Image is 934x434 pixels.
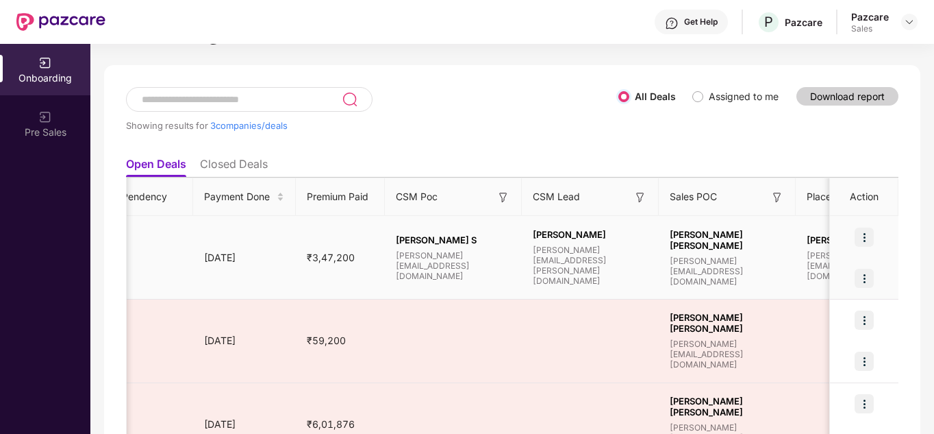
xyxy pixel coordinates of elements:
img: svg+xml;base64,PHN2ZyB3aWR0aD0iMjAiIGhlaWdodD0iMjAiIHZpZXdCb3g9IjAgMCAyMCAyMCIgZmlsbD0ibm9uZSIgeG... [38,110,52,124]
button: Download report [796,87,898,106]
span: Sales POC [670,189,717,204]
li: Closed Deals [200,157,268,177]
div: Pazcare [851,10,889,23]
img: icon [855,311,874,330]
img: icon [855,269,874,288]
span: ₹6,01,876 [296,418,366,430]
span: [PERSON_NAME] [PERSON_NAME] [670,229,785,251]
span: CSM Lead [533,189,580,204]
div: Showing results for [126,120,618,131]
span: [PERSON_NAME] [PERSON_NAME] [670,396,785,418]
span: ₹3,47,200 [296,252,366,263]
img: svg+xml;base64,PHN2ZyB3aWR0aD0iMTYiIGhlaWdodD0iMTYiIHZpZXdCb3g9IjAgMCAxNiAxNiIgZmlsbD0ibm9uZSIgeG... [770,191,784,204]
span: [PERSON_NAME][EMAIL_ADDRESS][DOMAIN_NAME] [670,256,785,287]
div: 14 days [77,417,193,432]
th: Overall Pendency [77,178,193,216]
span: Payment Done [204,189,274,204]
img: icon [855,228,874,247]
span: 3 companies/deals [210,120,288,131]
img: icon [855,352,874,371]
div: [DATE] [193,250,296,265]
span: [PERSON_NAME] [807,234,922,245]
label: Assigned to me [709,91,779,102]
div: 14 days [77,333,193,348]
img: svg+xml;base64,PHN2ZyBpZD0iRHJvcGRvd24tMzJ4MzIiIHhtbG5zPSJodHRwOi8vd3d3LnczLm9yZy8yMDAwL3N2ZyIgd2... [904,16,915,27]
div: [DATE] [193,333,296,348]
span: CSM Poc [396,189,438,204]
img: svg+xml;base64,PHN2ZyB3aWR0aD0iMjAiIGhlaWdodD0iMjAiIHZpZXdCb3g9IjAgMCAyMCAyMCIgZmlsbD0ibm9uZSIgeG... [38,56,52,70]
span: Placement POC [807,189,877,204]
span: [PERSON_NAME] [PERSON_NAME] [670,312,785,334]
div: [DATE] [193,417,296,432]
th: Payment Done [193,178,296,216]
div: Get Help [684,16,718,27]
th: Premium Paid [296,178,385,216]
span: ₹59,200 [296,335,357,346]
span: [PERSON_NAME] [533,229,648,240]
div: Pazcare [785,16,822,29]
span: [PERSON_NAME][EMAIL_ADDRESS][DOMAIN_NAME] [670,339,785,370]
img: New Pazcare Logo [16,13,105,31]
span: [PERSON_NAME][EMAIL_ADDRESS][DOMAIN_NAME] [396,250,511,281]
img: icon [855,394,874,413]
li: Open Deals [126,157,186,177]
div: 2 days [77,250,193,265]
th: Action [830,178,898,216]
div: Sales [851,23,889,34]
img: svg+xml;base64,PHN2ZyBpZD0iSGVscC0zMngzMiIgeG1sbnM9Imh0dHA6Ly93d3cudzMub3JnLzIwMDAvc3ZnIiB3aWR0aD... [665,16,679,30]
span: [PERSON_NAME][EMAIL_ADDRESS][DOMAIN_NAME] [807,250,922,281]
span: P [764,14,773,30]
img: svg+xml;base64,PHN2ZyB3aWR0aD0iMTYiIGhlaWdodD0iMTYiIHZpZXdCb3g9IjAgMCAxNiAxNiIgZmlsbD0ibm9uZSIgeG... [633,191,647,204]
img: svg+xml;base64,PHN2ZyB3aWR0aD0iMTYiIGhlaWdodD0iMTYiIHZpZXdCb3g9IjAgMCAxNiAxNiIgZmlsbD0ibm9uZSIgeG... [496,191,510,204]
span: [PERSON_NAME][EMAIL_ADDRESS][PERSON_NAME][DOMAIN_NAME] [533,245,648,286]
span: [PERSON_NAME] S [396,234,511,245]
label: All Deals [635,91,676,102]
img: svg+xml;base64,PHN2ZyB3aWR0aD0iMjQiIGhlaWdodD0iMjUiIHZpZXdCb3g9IjAgMCAyNCAyNSIgZmlsbD0ibm9uZSIgeG... [342,91,357,108]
